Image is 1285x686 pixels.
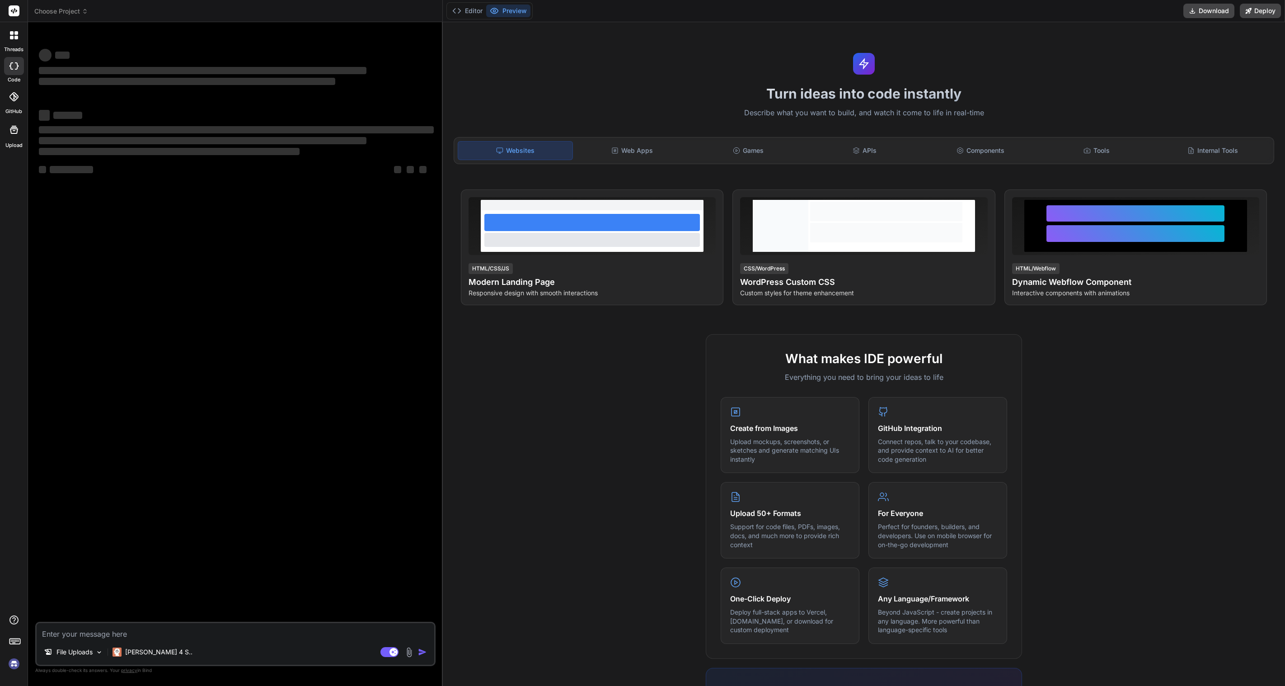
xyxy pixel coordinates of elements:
[418,648,427,657] img: icon
[730,437,850,464] p: Upload mockups, screenshots, or sketches and generate matching UIs instantly
[39,49,52,62] span: ‌
[469,276,716,289] h4: Modern Landing Page
[419,166,427,173] span: ‌
[5,108,22,115] label: GitHub
[8,76,20,84] label: code
[55,52,70,59] span: ‌
[575,141,689,160] div: Web Apps
[404,647,414,658] img: attachment
[1012,289,1259,298] p: Interactive components with animations
[878,593,998,604] h4: Any Language/Framework
[39,166,46,173] span: ‌
[486,5,530,17] button: Preview
[1240,4,1281,18] button: Deploy
[924,141,1038,160] div: Components
[35,666,436,675] p: Always double-check its answers. Your in Bind
[394,166,401,173] span: ‌
[1156,141,1270,160] div: Internal Tools
[39,110,50,121] span: ‌
[458,141,573,160] div: Websites
[39,78,335,85] span: ‌
[721,372,1007,383] p: Everything you need to bring your ideas to life
[113,648,122,657] img: Claude 4 Sonnet
[878,437,998,464] p: Connect repos, talk to your codebase, and provide context to AI for better code generation
[878,423,998,434] h4: GitHub Integration
[740,263,788,274] div: CSS/WordPress
[691,141,805,160] div: Games
[1012,276,1259,289] h4: Dynamic Webflow Component
[34,7,88,16] span: Choose Project
[448,85,1280,102] h1: Turn ideas into code instantly
[730,508,850,519] h4: Upload 50+ Formats
[4,46,23,53] label: threads
[730,522,850,549] p: Support for code files, PDFs, images, docs, and much more to provide rich context
[730,608,850,634] p: Deploy full-stack apps to Vercel, [DOMAIN_NAME], or download for custom deployment
[1183,4,1234,18] button: Download
[469,289,716,298] p: Responsive design with smooth interactions
[469,263,513,274] div: HTML/CSS/JS
[53,112,82,119] span: ‌
[807,141,921,160] div: APIs
[5,142,23,149] label: Upload
[740,276,987,289] h4: WordPress Custom CSS
[878,508,998,519] h4: For Everyone
[740,289,987,298] p: Custom styles for theme enhancement
[1040,141,1154,160] div: Tools
[39,67,366,74] span: ‌
[730,423,850,434] h4: Create from Images
[449,5,486,17] button: Editor
[730,593,850,604] h4: One-Click Deploy
[1012,263,1060,274] div: HTML/Webflow
[878,608,998,634] p: Beyond JavaScript - create projects in any language. More powerful than language-specific tools
[878,522,998,549] p: Perfect for founders, builders, and developers. Use on mobile browser for on-the-go development
[56,648,93,657] p: File Uploads
[125,648,192,657] p: [PERSON_NAME] 4 S..
[6,656,22,672] img: signin
[448,107,1280,119] p: Describe what you want to build, and watch it come to life in real-time
[407,166,414,173] span: ‌
[39,148,300,155] span: ‌
[721,349,1007,368] h2: What makes IDE powerful
[50,166,93,173] span: ‌
[121,667,137,673] span: privacy
[95,648,103,656] img: Pick Models
[39,126,434,133] span: ‌
[39,137,366,144] span: ‌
